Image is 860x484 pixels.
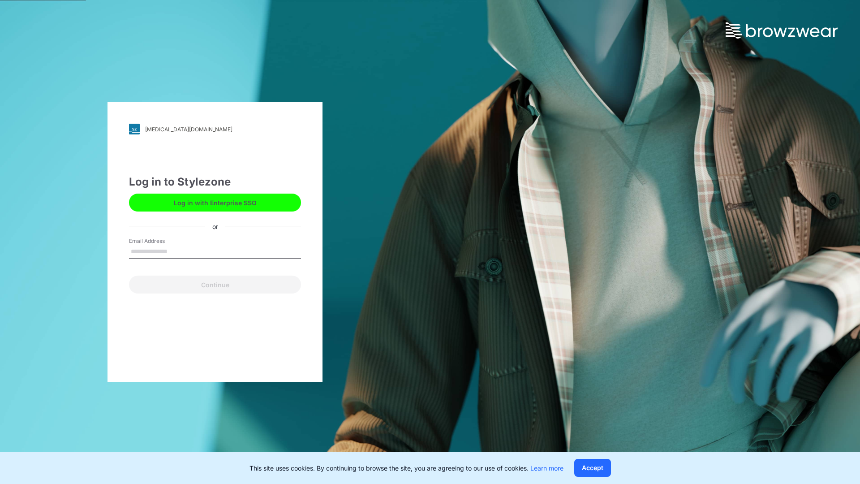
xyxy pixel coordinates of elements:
[249,463,563,473] p: This site uses cookies. By continuing to browse the site, you are agreeing to our use of cookies.
[129,124,140,134] img: svg+xml;base64,PHN2ZyB3aWR0aD0iMjgiIGhlaWdodD0iMjgiIHZpZXdCb3g9IjAgMCAyOCAyOCIgZmlsbD0ibm9uZSIgeG...
[129,124,301,134] a: [MEDICAL_DATA][DOMAIN_NAME]
[726,22,838,39] img: browzwear-logo.73288ffb.svg
[129,194,301,212] button: Log in with Enterprise SSO
[205,221,225,231] div: or
[129,237,192,245] label: Email Address
[530,464,563,472] a: Learn more
[129,174,301,190] div: Log in to Stylezone
[574,459,611,477] button: Accept
[145,126,232,133] div: [MEDICAL_DATA][DOMAIN_NAME]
